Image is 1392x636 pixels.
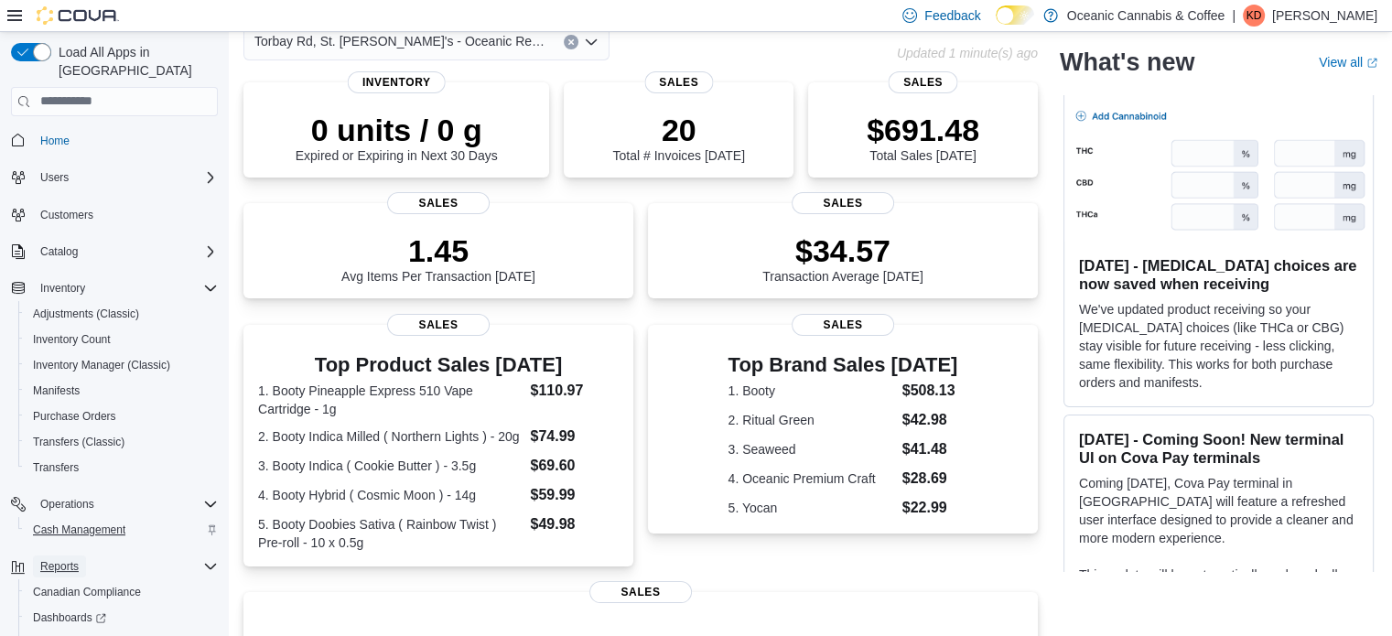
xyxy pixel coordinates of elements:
div: Avg Items Per Transaction [DATE] [341,232,535,284]
span: Dashboards [33,610,106,625]
button: Manifests [18,378,225,404]
button: Reports [33,555,86,577]
span: Catalog [40,244,78,259]
p: Updated 1 minute(s) ago [897,46,1038,60]
div: Expired or Expiring in Next 30 Days [296,112,498,163]
span: Operations [33,493,218,515]
button: Cash Management [18,517,225,543]
a: Canadian Compliance [26,581,148,603]
span: Sales [387,314,490,336]
span: Customers [33,203,218,226]
dd: $49.98 [530,513,618,535]
button: Operations [4,491,225,517]
p: | [1232,5,1236,27]
p: $34.57 [762,232,923,269]
span: Customers [40,208,93,222]
span: Torbay Rd, St. [PERSON_NAME]'s - Oceanic Releaf [254,30,545,52]
span: Inventory Count [33,332,111,347]
span: Home [33,129,218,152]
button: Open list of options [584,35,599,49]
button: Customers [4,201,225,228]
span: Adjustments (Classic) [26,303,218,325]
span: Inventory Manager (Classic) [33,358,170,372]
span: Inventory [348,71,446,93]
div: Transaction Average [DATE] [762,232,923,284]
a: Dashboards [26,607,113,629]
span: Inventory [40,281,85,296]
span: Manifests [33,383,80,398]
span: Load All Apps in [GEOGRAPHIC_DATA] [51,43,218,80]
dd: $508.13 [902,380,958,402]
span: Transfers (Classic) [33,435,124,449]
dt: 4. Booty Hybrid ( Cosmic Moon ) - 14g [258,486,523,504]
dd: $74.99 [530,426,618,447]
dd: $69.60 [530,455,618,477]
a: Adjustments (Classic) [26,303,146,325]
button: Users [4,165,225,190]
a: Transfers [26,457,86,479]
button: Home [4,127,225,154]
button: Adjustments (Classic) [18,301,225,327]
a: Cash Management [26,519,133,541]
button: Reports [4,554,225,579]
span: Sales [387,192,490,214]
p: Oceanic Cannabis & Coffee [1067,5,1225,27]
button: Users [33,167,76,189]
p: Coming [DATE], Cova Pay terminal in [GEOGRAPHIC_DATA] will feature a refreshed user interface des... [1079,474,1358,547]
a: Manifests [26,380,87,402]
h3: Top Product Sales [DATE] [258,354,619,376]
span: Purchase Orders [26,405,218,427]
span: Operations [40,497,94,512]
a: Inventory Manager (Classic) [26,354,178,376]
span: Inventory [33,277,218,299]
span: Dashboards [26,607,218,629]
button: Transfers [18,455,225,480]
input: Dark Mode [996,5,1034,25]
dd: $42.98 [902,409,958,431]
dd: $59.99 [530,484,618,506]
span: Feedback [924,6,980,25]
span: Catalog [33,241,218,263]
dt: 3. Booty Indica ( Cookie Butter ) - 3.5g [258,457,523,475]
h2: What's new [1060,48,1194,77]
button: Catalog [33,241,85,263]
button: Inventory Manager (Classic) [18,352,225,378]
p: $691.48 [867,112,979,148]
dt: 4. Oceanic Premium Craft [728,469,895,488]
dt: 5. Yocan [728,499,895,517]
a: Customers [33,204,101,226]
p: 1.45 [341,232,535,269]
div: Total # Invoices [DATE] [612,112,744,163]
dt: 1. Booty [728,382,895,400]
a: Inventory Count [26,329,118,350]
dt: 2. Ritual Green [728,411,895,429]
svg: External link [1366,58,1377,69]
a: Dashboards [18,605,225,631]
a: Purchase Orders [26,405,124,427]
span: Reports [33,555,218,577]
p: 0 units / 0 g [296,112,498,148]
span: Sales [889,71,957,93]
span: Users [33,167,218,189]
button: Transfers (Classic) [18,429,225,455]
span: Inventory Manager (Classic) [26,354,218,376]
button: Inventory Count [18,327,225,352]
span: Transfers [33,460,79,475]
span: Canadian Compliance [26,581,218,603]
dd: $110.97 [530,380,618,402]
span: KD [1246,5,1262,27]
p: [PERSON_NAME] [1272,5,1377,27]
img: Cova [37,6,119,25]
h3: [DATE] - Coming Soon! New terminal UI on Cova Pay terminals [1079,430,1358,467]
span: Cash Management [26,519,218,541]
span: Manifests [26,380,218,402]
h3: [DATE] - [MEDICAL_DATA] choices are now saved when receiving [1079,256,1358,293]
span: Transfers [26,457,218,479]
button: Purchase Orders [18,404,225,429]
dd: $28.69 [902,468,958,490]
button: Operations [33,493,102,515]
span: Sales [589,581,692,603]
span: Purchase Orders [33,409,116,424]
a: Transfers (Classic) [26,431,132,453]
dd: $22.99 [902,497,958,519]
